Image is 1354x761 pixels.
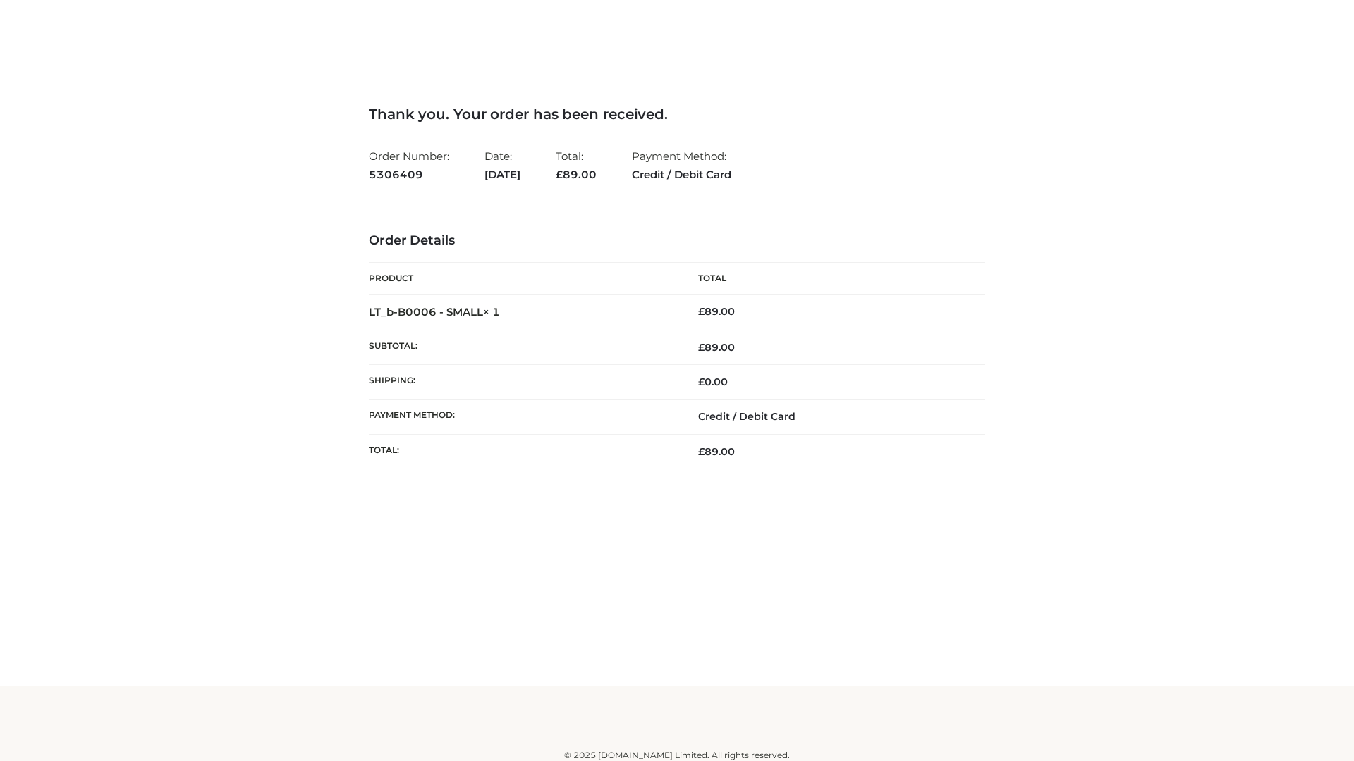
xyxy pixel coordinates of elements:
strong: [DATE] [484,166,520,184]
th: Shipping: [369,365,677,400]
th: Product [369,263,677,295]
td: Credit / Debit Card [677,400,985,434]
bdi: 0.00 [698,376,728,388]
h3: Thank you. Your order has been received. [369,106,985,123]
span: £ [698,376,705,388]
th: Subtotal: [369,330,677,364]
th: Total: [369,434,677,469]
li: Total: [556,144,597,187]
h3: Order Details [369,233,985,249]
li: Date: [484,144,520,187]
span: £ [698,305,705,318]
strong: 5306409 [369,166,449,184]
span: 89.00 [698,445,735,458]
span: 89.00 [556,168,597,181]
th: Payment method: [369,400,677,434]
th: Total [677,263,985,295]
li: Payment Method: [632,144,731,187]
strong: Credit / Debit Card [632,166,731,184]
span: £ [698,341,705,354]
li: Order Number: [369,144,449,187]
span: £ [556,168,563,181]
span: £ [698,445,705,458]
strong: LT_b-B0006 - SMALL [369,305,500,318]
span: 89.00 [698,341,735,354]
bdi: 89.00 [698,305,735,318]
strong: × 1 [483,305,500,318]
